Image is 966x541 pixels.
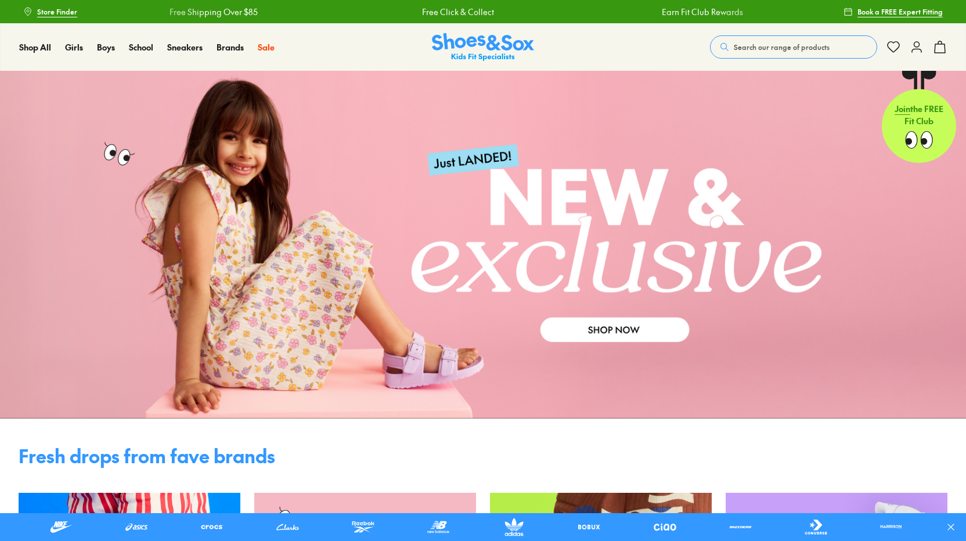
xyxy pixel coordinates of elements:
a: Free Shipping Over $85 [169,6,257,18]
a: Sneakers [167,41,203,53]
a: Boys [97,41,115,53]
a: Shoes & Sox [432,33,534,62]
a: Store Finder [23,1,77,22]
span: Book a FREE Expert Fitting [857,6,943,17]
a: Brands [217,41,244,53]
span: Store Finder [37,6,77,17]
a: School [129,41,153,53]
button: Search our range of products [710,35,877,59]
span: Search our range of products [734,42,830,52]
a: Shop All [19,41,51,53]
a: Free Click & Collect [421,6,493,18]
a: Sale [258,41,275,53]
a: Earn Fit Club Rewards [661,6,742,18]
a: Girls [65,41,83,53]
span: Join [895,103,910,114]
a: Jointhe FREE Fit Club [882,70,956,163]
a: Book a FREE Expert Fitting [844,1,943,22]
p: the FREE Fit Club [882,93,956,136]
img: SNS_Logo_Responsive.svg [432,33,534,62]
